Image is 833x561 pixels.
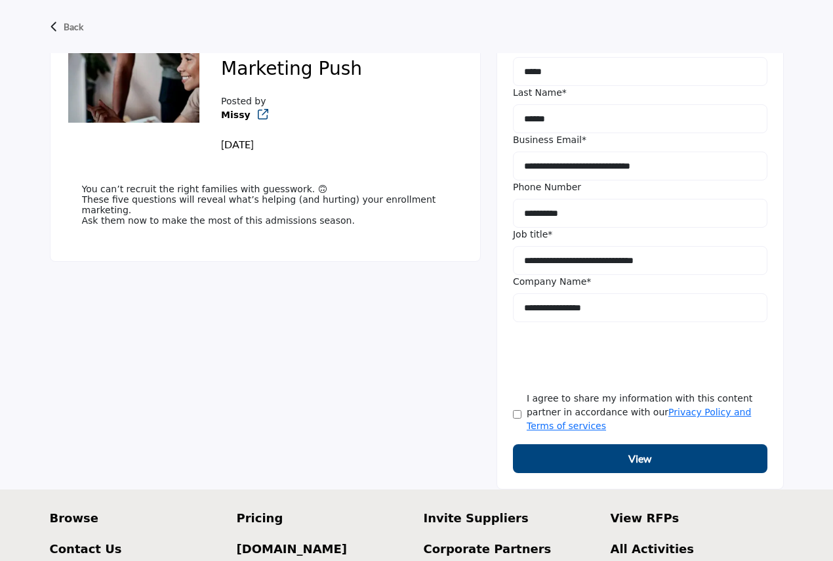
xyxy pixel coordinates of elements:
a: [DOMAIN_NAME] [237,540,410,558]
input: Company Name [513,293,767,322]
label: I agree to share my information with this content partner in accordance with our [527,392,767,433]
input: Phone Number [513,199,767,228]
a: Missy [221,110,251,120]
button: View [513,444,767,473]
a: Contact Us [50,540,223,558]
a: View RFPs [611,509,784,527]
label: Job title* [513,228,552,241]
input: First Name [513,57,767,86]
iframe: reCAPTCHA [513,327,712,378]
input: Last Name [513,104,767,133]
input: Business Email [513,152,767,180]
b: Redirect to company listing - truth-tree [221,108,251,122]
a: Corporate Partners [424,540,597,558]
label: Last Name* [513,86,567,100]
span: [DATE] [221,138,254,150]
label: Business Email* [513,133,586,147]
a: Browse [50,509,223,527]
label: Company Name* [513,275,591,289]
label: Phone Number [513,180,581,194]
p: Back [64,15,83,39]
input: Job Title [513,246,767,275]
div: Posted by [221,94,288,152]
a: Invite Suppliers [424,509,597,527]
input: Agree Terms & Conditions [513,409,521,419]
p: You can’t recruit the right families with guesswork. 🙃 These five questions will reveal what’s he... [82,184,449,226]
a: Pricing [237,509,410,527]
b: View [628,451,651,467]
a: All Activities [611,540,784,558]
